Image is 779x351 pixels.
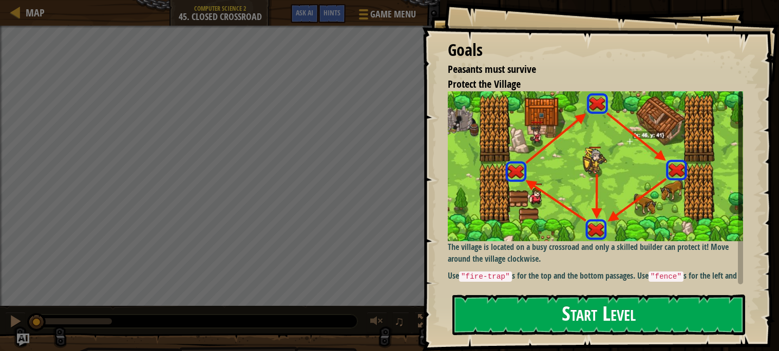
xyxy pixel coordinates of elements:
span: Peasants must survive [448,62,536,76]
button: Ask AI [17,334,29,346]
code: "fire-trap" [459,271,512,282]
img: Closed crossroad [448,91,743,241]
span: Ask AI [296,8,313,17]
span: Protect the Village [448,77,521,91]
li: Protect the Village [435,77,740,92]
span: Map [26,6,45,19]
li: Peasants must survive [435,62,740,77]
a: Map [21,6,45,19]
div: Goals [448,38,743,62]
span: Game Menu [370,8,416,21]
button: Ctrl + P: Pause [5,312,26,333]
code: "fence" [649,271,683,282]
span: ♫ [394,314,405,329]
button: Start Level [452,295,745,335]
p: Use s for the top and the bottom passages. Use s for the left and the right passages. [448,270,743,294]
button: ♫ [392,312,410,333]
button: Game Menu [351,4,422,28]
button: Toggle fullscreen [414,312,435,333]
button: Ask AI [291,4,318,23]
button: Adjust volume [367,312,387,333]
span: Hints [324,8,340,17]
p: The village is located on a busy crossroad and only a skilled builder can protect it! Move around... [448,91,743,265]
